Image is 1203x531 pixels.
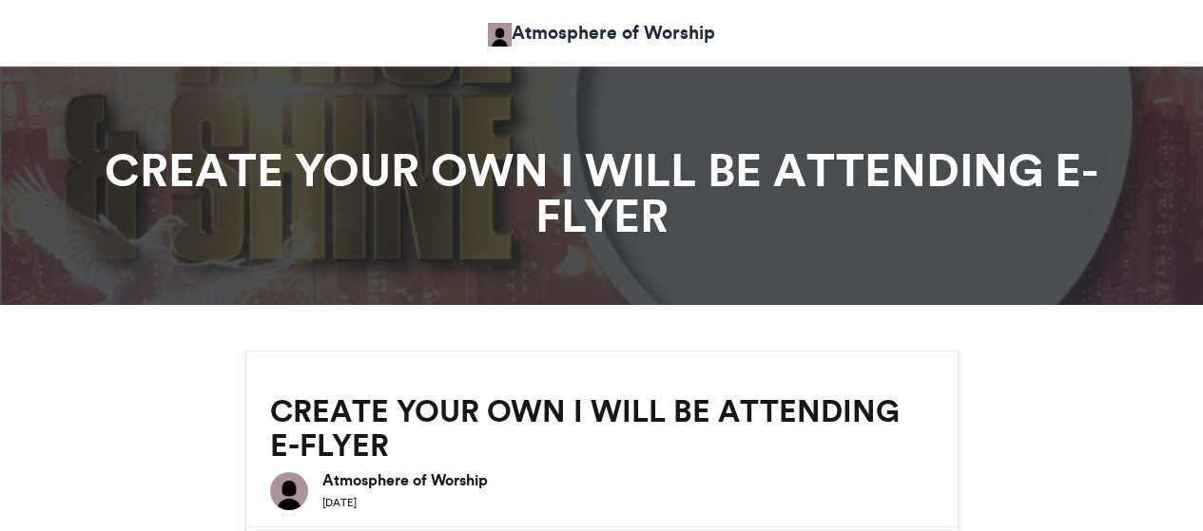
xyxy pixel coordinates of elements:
img: Atmosphere Of Worship [488,23,512,47]
h6: Atmosphere of Worship [322,472,934,487]
img: Atmosphere of Worship [270,472,308,510]
h2: CREATE YOUR OWN I WILL BE ATTENDING E-FLYER [270,394,934,463]
a: Atmosphere of Worship [488,19,715,47]
h1: CREATE YOUR OWN I WILL BE ATTENDING E-FLYER [74,147,1130,238]
small: [DATE] [322,496,357,509]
